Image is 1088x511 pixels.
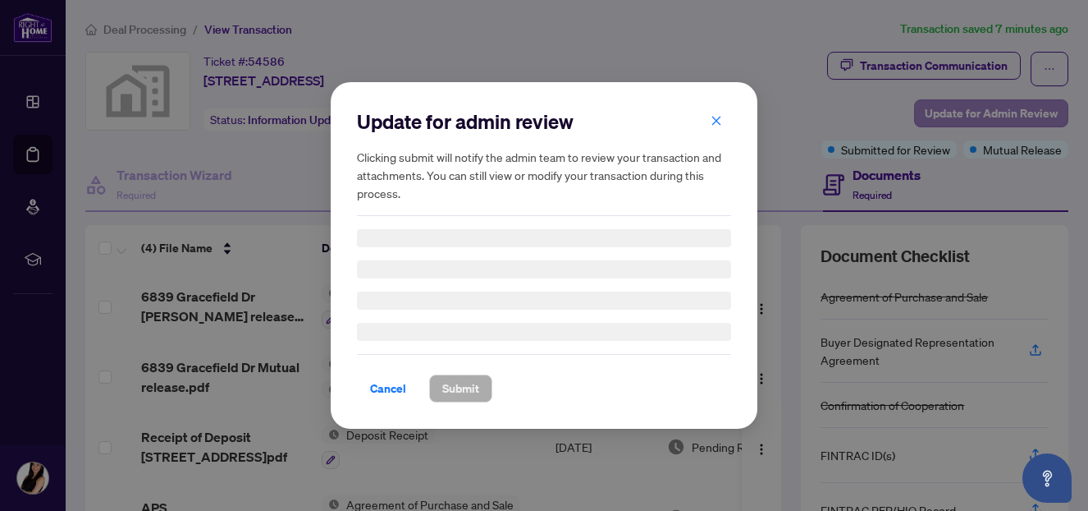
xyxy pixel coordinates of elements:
span: close [711,115,722,127]
span: Cancel [370,375,406,402]
button: Open asap [1022,453,1072,503]
button: Submit [429,375,492,403]
h2: Update for admin review [357,108,731,135]
button: Cancel [357,375,419,403]
h5: Clicking submit will notify the admin team to review your transaction and attachments. You can st... [357,148,731,202]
